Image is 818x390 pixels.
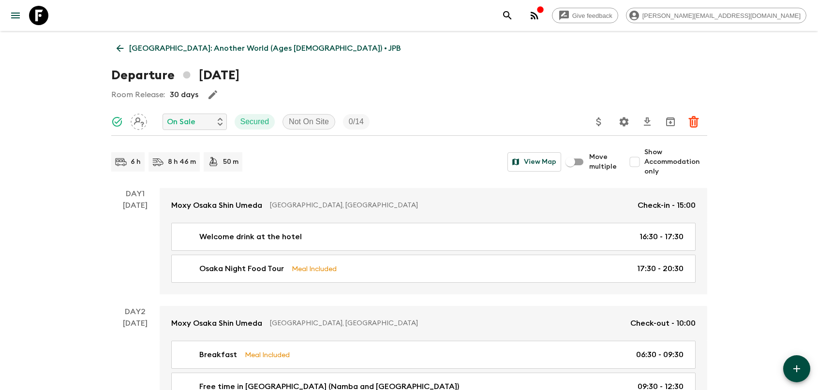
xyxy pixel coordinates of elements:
[637,12,806,19] span: [PERSON_NAME][EMAIL_ADDRESS][DOMAIN_NAME]
[498,6,517,25] button: search adventures
[661,112,680,131] button: Archive (Completed, Cancelled or Unsynced Departures only)
[168,157,196,167] p: 8 h 46 m
[167,116,195,128] p: On Sale
[123,200,148,294] div: [DATE]
[507,152,561,172] button: View Map
[638,200,696,211] p: Check-in - 15:00
[270,201,630,210] p: [GEOGRAPHIC_DATA], [GEOGRAPHIC_DATA]
[131,116,147,124] span: Assign pack leader
[171,200,262,211] p: Moxy Osaka Shin Umeda
[638,112,657,131] button: Download CSV
[644,147,707,176] span: Show Accommodation only
[111,66,239,85] h1: Departure [DATE]
[111,188,160,200] p: Day 1
[589,112,609,131] button: Update Price, Early Bird Discount and Costs
[170,89,198,101] p: 30 days
[171,318,262,329] p: Moxy Osaka Shin Umeda
[160,188,707,223] a: Moxy Osaka Shin Umeda[GEOGRAPHIC_DATA], [GEOGRAPHIC_DATA]Check-in - 15:00
[171,341,696,369] a: BreakfastMeal Included06:30 - 09:30
[640,231,684,243] p: 16:30 - 17:30
[129,43,401,54] p: [GEOGRAPHIC_DATA]: Another World (Ages [DEMOGRAPHIC_DATA]) • JPB
[111,89,165,101] p: Room Release:
[111,116,123,128] svg: Synced Successfully
[199,349,237,361] p: Breakfast
[160,306,707,341] a: Moxy Osaka Shin Umeda[GEOGRAPHIC_DATA], [GEOGRAPHIC_DATA]Check-out - 10:00
[614,112,634,131] button: Settings
[684,112,703,131] button: Delete
[131,157,141,167] p: 6 h
[235,114,275,130] div: Secured
[636,349,684,361] p: 06:30 - 09:30
[6,6,25,25] button: menu
[637,263,684,274] p: 17:30 - 20:30
[270,318,623,328] p: [GEOGRAPHIC_DATA], [GEOGRAPHIC_DATA]
[171,223,696,251] a: Welcome drink at the hotel16:30 - 17:30
[240,116,269,128] p: Secured
[199,263,284,274] p: Osaka Night Food Tour
[245,349,290,360] p: Meal Included
[589,152,617,172] span: Move multiple
[349,116,364,128] p: 0 / 14
[630,318,696,329] p: Check-out - 10:00
[292,263,337,274] p: Meal Included
[283,114,335,130] div: Not On Site
[343,114,370,130] div: Trip Fill
[626,8,806,23] div: [PERSON_NAME][EMAIL_ADDRESS][DOMAIN_NAME]
[552,8,618,23] a: Give feedback
[199,231,302,243] p: Welcome drink at the hotel
[111,306,160,318] p: Day 2
[289,116,329,128] p: Not On Site
[223,157,238,167] p: 50 m
[171,255,696,283] a: Osaka Night Food TourMeal Included17:30 - 20:30
[111,39,406,58] a: [GEOGRAPHIC_DATA]: Another World (Ages [DEMOGRAPHIC_DATA]) • JPB
[567,12,618,19] span: Give feedback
